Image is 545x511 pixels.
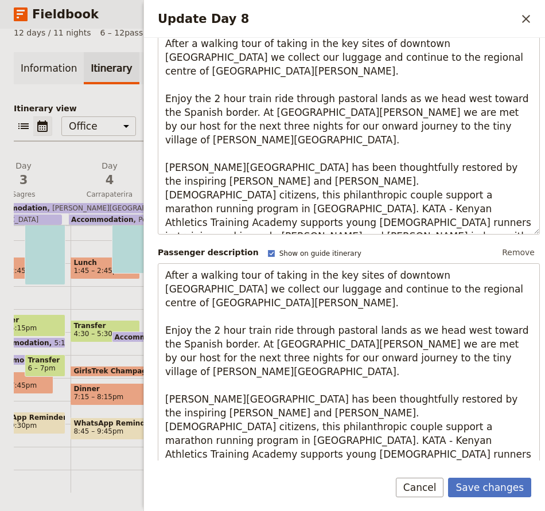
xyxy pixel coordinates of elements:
[112,331,153,342] div: Accommodation
[25,354,65,377] div: Transfer6 – 7pm
[71,383,152,405] div: Dinner7:15 – 8:15pm
[14,27,91,38] span: 12 days / 11 nights
[71,418,152,440] div: WhatsApp Reminders8:45 – 9:45pm
[73,419,149,427] span: WhatsApp Reminders
[14,116,33,136] button: List view
[33,116,52,136] button: Calendar view
[73,427,123,435] span: 8:45 – 9:45pm
[69,160,155,202] button: Day4Carrapaterira
[73,171,146,189] span: 4
[28,364,55,372] span: 6 – 7pm
[396,478,444,497] button: Cancel
[14,5,99,24] a: Fieldbook
[158,32,540,235] textarea: After a walking tour of taking in the key sites of downtown [GEOGRAPHIC_DATA] we collect our lugg...
[115,333,182,341] span: Accommodation
[158,247,259,258] label: Passenger description
[73,393,123,401] span: 7:15 – 8:15pm
[28,356,63,364] span: Transfer
[47,204,182,212] span: [PERSON_NAME][GEOGRAPHIC_DATA]
[84,52,139,84] a: Itinerary
[73,330,123,338] span: 4:30 – 5:30pm
[71,320,140,342] div: Transfer4:30 – 5:30pm
[133,216,201,224] span: Pensão das Dunas
[54,339,104,346] span: 5:15pm – 9am
[448,478,531,497] button: Save changes
[139,52,194,84] a: Services
[73,322,137,330] span: Transfer
[14,52,84,84] a: Information
[71,216,133,224] span: Accommodation
[69,214,320,225] div: AccommodationPensão das Dunas
[73,367,209,375] span: GirlsTrek Champagne Celebration
[71,257,140,279] div: Lunch1:45 – 2:45pm
[158,263,540,466] textarea: After a walking tour of taking in the key sites of downtown [GEOGRAPHIC_DATA] we collect our lugg...
[73,267,123,275] span: 1:45 – 2:45pm
[516,9,536,29] button: Close drawer
[100,27,171,38] span: 6 – 12 passengers
[14,103,531,114] p: Itinerary view
[73,385,149,393] span: Dinner
[71,366,152,377] div: GirlsTrek Champagne Celebration
[279,249,361,258] span: Show on guide itinerary
[497,244,540,261] button: Remove
[158,10,516,28] h2: Update Day 8
[73,259,137,267] span: Lunch
[69,190,150,199] span: Carrapaterira
[73,160,146,189] h2: Day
